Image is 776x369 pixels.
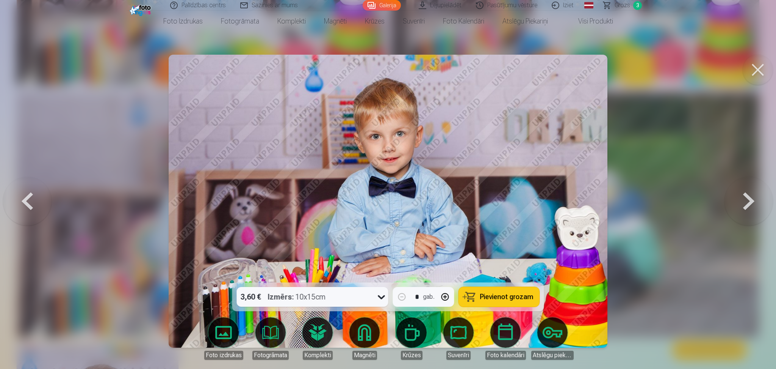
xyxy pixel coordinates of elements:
[296,317,339,360] a: Komplekti
[394,11,434,32] a: Suvenīri
[352,351,377,360] div: Magnēti
[390,317,433,360] a: Krūzes
[423,292,435,301] div: gab.
[459,287,540,307] button: Pievienot grozam
[343,317,386,360] a: Magnēti
[485,351,526,360] div: Foto kalendāri
[268,11,315,32] a: Komplekti
[401,351,422,360] div: Krūzes
[252,351,289,360] div: Fotogrāmata
[202,317,245,360] a: Foto izdrukas
[434,11,493,32] a: Foto kalendāri
[303,351,333,360] div: Komplekti
[484,317,527,360] a: Foto kalendāri
[154,11,212,32] a: Foto izdrukas
[249,317,292,360] a: Fotogrāmata
[437,317,480,360] a: Suvenīri
[446,351,471,360] div: Suvenīri
[237,287,265,307] div: 3,60 €
[615,1,630,10] span: Grozs
[356,11,394,32] a: Krūzes
[557,11,622,32] a: Visi produkti
[531,317,574,360] a: Atslēgu piekariņi
[531,351,574,360] div: Atslēgu piekariņi
[268,292,294,302] strong: Izmērs :
[268,287,326,307] div: 10x15cm
[204,351,243,360] div: Foto izdrukas
[130,3,153,16] img: /fa1
[633,1,642,10] span: 3
[480,293,533,300] span: Pievienot grozam
[212,11,268,32] a: Fotogrāmata
[315,11,356,32] a: Magnēti
[493,11,557,32] a: Atslēgu piekariņi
